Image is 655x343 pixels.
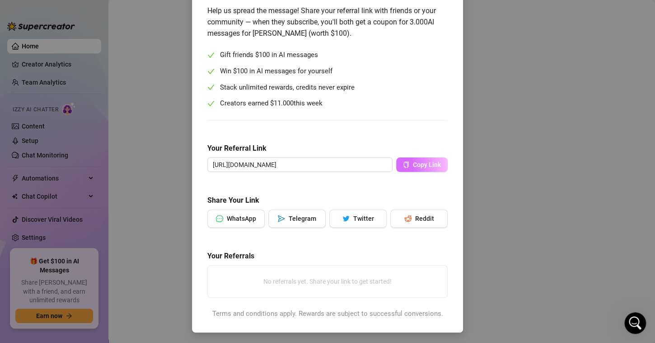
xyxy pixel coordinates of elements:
button: Gif picker [28,274,36,281]
button: go back [6,4,23,21]
h1: [PERSON_NAME] [44,5,103,11]
span: copy [403,162,409,168]
h5: Your Referrals [207,251,448,262]
div: Let me check on this with my team for you. [7,96,148,125]
span: Telegram [289,215,316,222]
div: OPiecefans says… [7,145,173,332]
span: check [207,68,215,75]
span: send [278,215,285,222]
div: Help us spread the message! Share your referral link with friends or your community — when they s... [207,5,448,39]
button: Copy Link [396,157,448,172]
button: Start recording [57,274,65,281]
span: Gift friends $100 in AI messages [220,50,318,61]
button: redditReddit [390,210,448,228]
div: In addition to the two issues I mentioned earlier (the mobile app login and the offline reply bug... [40,163,166,199]
span: WhatsApp [227,215,256,222]
button: sendTelegram [268,210,326,228]
h5: Share Your Link [207,195,448,206]
span: check [207,52,215,59]
h5: Your Referral Link [207,143,448,154]
span: Copy Link [413,161,441,168]
button: twitterTwitter [329,210,387,228]
button: messageWhatsApp [207,210,265,228]
div: No referrals yet. Share your link to get started! [211,269,444,294]
div: Ella says… [7,96,173,132]
span: Win $100 in AI messages for yourself [220,66,332,77]
div: Terms and conditions apply. Rewards are subject to successful conversions. [207,309,448,319]
span: check [207,100,215,107]
span: reddit [404,215,412,222]
p: The team can also help [44,11,112,20]
iframe: Intercom live chat [624,312,646,334]
img: Profile image for Ella [26,5,40,19]
div: Let me check on this with my team for you. [14,102,141,119]
div: [DATE] [7,133,173,145]
textarea: Message… [8,255,173,270]
button: Send a message… [155,270,169,285]
span: message [216,215,223,222]
div: Hi Supercreator team,In addition to the two issues I mentioned earlier (the mobile app login and ... [33,145,173,324]
span: twitter [342,215,350,222]
span: Reddit [415,215,434,222]
button: Upload attachment [43,274,50,281]
span: Twitter [353,215,374,222]
span: check [207,84,215,91]
div: Close [159,4,175,20]
span: Stack unlimited rewards, credits never expire [220,82,355,93]
span: Creators earned $ this week [220,98,323,109]
div: When she replies in English to an English-speaking fan, the content description she sends afterwa... [40,204,166,266]
button: Home [141,4,159,21]
button: Emoji picker [14,274,21,281]
div: Hi Supercreator team, [40,150,166,159]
